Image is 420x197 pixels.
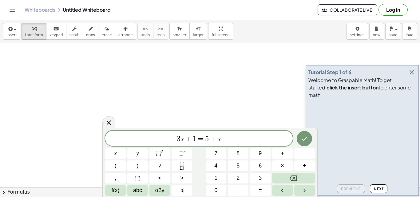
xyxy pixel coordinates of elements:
span: y [137,149,139,158]
button: y [127,148,148,159]
span: √ [158,162,161,170]
i: redo [158,25,164,33]
button: undoundo [137,23,153,40]
span: , [115,174,116,182]
span: undo [141,33,150,37]
span: = [259,186,262,195]
span: 6 [259,162,262,170]
button: , [105,173,126,183]
button: Alphabet [127,185,148,196]
button: Absolute value [172,185,192,196]
span: insert [6,33,17,37]
button: settings [347,23,368,40]
button: Greek alphabet [149,185,170,196]
span: 1 [214,174,217,182]
button: redoredo [153,23,168,40]
button: format_sizesmaller [169,23,190,40]
span: 4 [214,162,217,170]
span: settings [350,33,365,37]
span: scrub [69,33,80,37]
span: + [209,135,218,143]
span: ÷ [303,162,306,170]
button: 7 [206,148,226,159]
span: . [237,186,239,195]
span: smaller [173,33,186,37]
span: fullscreen [212,33,229,37]
span: f(x) [112,186,120,195]
button: insert [3,23,20,40]
i: undo [142,25,148,33]
button: ( [105,160,126,171]
button: Squared [149,148,170,159]
button: 2 [228,173,248,183]
button: fullscreen [208,23,233,40]
sup: 2 [161,149,164,154]
span: < [158,174,161,182]
span: – [303,149,306,158]
button: Right arrow [294,185,315,196]
button: Done [297,131,312,146]
button: Log in [378,4,408,16]
button: Backspace [272,173,315,183]
button: transform [22,23,46,40]
button: Square root [149,160,170,171]
span: Next [374,187,383,191]
span: new [373,33,380,37]
button: Fraction [172,160,192,171]
button: Placeholder [127,173,148,183]
button: keyboardkeypad [46,23,66,40]
button: scrub [66,23,83,40]
i: keyboard [53,25,59,33]
span: ⬚ [156,150,161,156]
button: Less than [149,173,170,183]
span: larger [193,33,204,37]
span: = [196,135,205,143]
button: Minus [294,148,315,159]
button: Functions [105,185,126,196]
span: save [389,33,397,37]
span: ( [115,162,117,170]
i: format_size [195,25,201,33]
span: 0 [214,186,217,195]
button: 8 [228,148,248,159]
button: ) [127,160,148,171]
button: Plus [272,148,293,159]
button: Superscript [172,148,192,159]
button: erase [98,23,115,40]
button: 5 [228,160,248,171]
span: 1 [193,135,196,143]
button: load [402,23,417,40]
var: x [218,135,221,143]
button: save [385,23,401,40]
span: + [184,135,193,143]
button: new [369,23,384,40]
button: Times [272,160,293,171]
button: 9 [250,148,271,159]
button: 0 [206,185,226,196]
sup: n [184,149,186,154]
span: arrange [118,33,133,37]
button: 4 [206,160,226,171]
span: a [180,186,184,195]
span: 3 [177,135,180,143]
button: x [105,148,126,159]
span: transform [25,33,43,37]
button: 1 [206,173,226,183]
span: ) [137,162,139,170]
span: abc [133,186,142,195]
button: Collaborate Live [318,4,377,15]
span: redo [157,33,165,37]
button: Toggle navigation [7,5,17,15]
span: + [281,149,284,158]
span: ⬚ [178,150,184,156]
span: αβγ [155,186,164,195]
span: 7 [214,149,217,158]
button: Divide [294,160,315,171]
span: | [183,187,184,193]
button: . [228,185,248,196]
div: Tutorial Step 1 of 6 [308,69,351,76]
span: 5 [205,135,209,143]
button: Next [370,184,387,193]
button: Left arrow [272,185,293,196]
